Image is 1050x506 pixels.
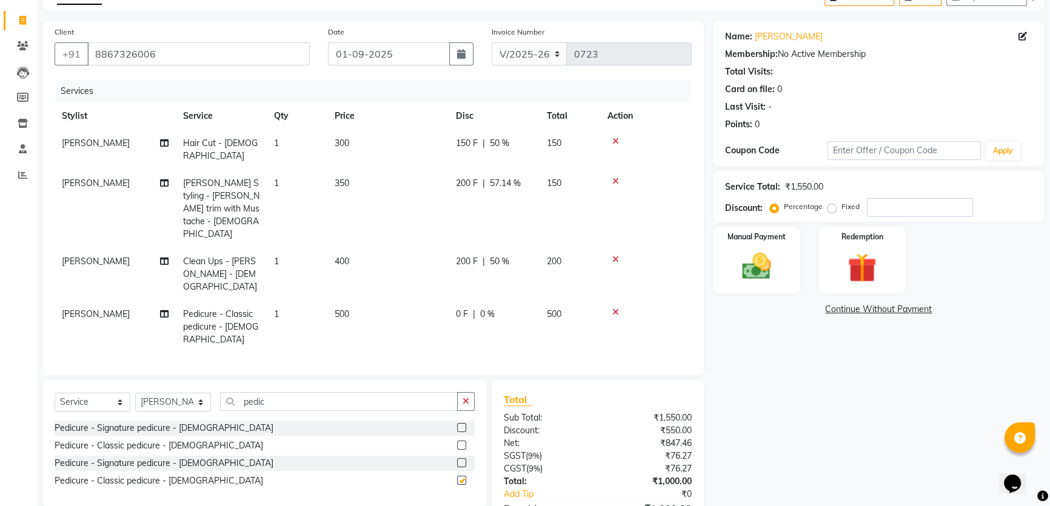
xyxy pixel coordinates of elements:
[492,27,544,38] label: Invoice Number
[504,393,532,406] span: Total
[547,308,561,319] span: 500
[183,138,258,161] span: Hair Cut - [DEMOGRAPHIC_DATA]
[55,102,176,130] th: Stylist
[328,27,344,38] label: Date
[274,256,279,267] span: 1
[335,308,349,319] span: 500
[495,450,598,462] div: ( )
[784,201,823,212] label: Percentage
[62,308,130,319] span: [PERSON_NAME]
[725,181,780,193] div: Service Total:
[490,177,521,190] span: 57.14 %
[183,178,259,239] span: [PERSON_NAME] Styling - [PERSON_NAME] trim with Mustache - [DEMOGRAPHIC_DATA]
[547,178,561,188] span: 150
[598,475,701,488] div: ₹1,000.00
[598,411,701,424] div: ₹1,550.00
[598,424,701,437] div: ₹550.00
[529,464,540,473] span: 9%
[495,411,598,424] div: Sub Total:
[841,201,860,212] label: Fixed
[55,422,273,434] div: Pedicure - Signature pedicure - [DEMOGRAPHIC_DATA]
[490,255,509,268] span: 50 %
[495,424,598,437] div: Discount:
[725,83,775,96] div: Card on file:
[456,255,478,268] span: 200 F
[62,138,130,148] span: [PERSON_NAME]
[838,250,886,286] img: _gift.svg
[755,30,823,43] a: [PERSON_NAME]
[495,437,598,450] div: Net:
[495,462,598,475] div: ( )
[785,181,823,193] div: ₹1,550.00
[335,138,349,148] span: 300
[715,303,1042,316] a: Continue Without Payment
[727,231,786,242] label: Manual Payment
[220,392,458,411] input: Search or Scan
[456,137,478,150] span: 150 F
[335,256,349,267] span: 400
[725,30,752,43] div: Name:
[456,308,468,321] span: 0 F
[725,202,763,215] div: Discount:
[725,118,752,131] div: Points:
[725,48,1032,61] div: No Active Membership
[999,458,1038,494] iframe: chat widget
[755,118,760,131] div: 0
[473,308,475,321] span: |
[598,450,701,462] div: ₹76.27
[56,80,701,102] div: Services
[598,462,701,475] div: ₹76.27
[725,65,773,78] div: Total Visits:
[483,177,485,190] span: |
[55,474,263,487] div: Pedicure - Classic pedicure - [DEMOGRAPHIC_DATA]
[176,102,267,130] th: Service
[62,256,130,267] span: [PERSON_NAME]
[274,178,279,188] span: 1
[504,463,526,474] span: CGST
[725,101,766,113] div: Last Visit:
[456,177,478,190] span: 200 F
[490,137,509,150] span: 50 %
[725,48,778,61] div: Membership:
[841,231,883,242] label: Redemption
[480,308,495,321] span: 0 %
[600,102,692,130] th: Action
[828,141,981,160] input: Enter Offer / Coupon Code
[777,83,782,96] div: 0
[540,102,600,130] th: Total
[768,101,772,113] div: -
[274,308,279,319] span: 1
[483,255,485,268] span: |
[733,250,780,283] img: _cash.svg
[483,137,485,150] span: |
[528,451,540,461] span: 9%
[495,475,598,488] div: Total:
[615,488,701,501] div: ₹0
[55,439,263,452] div: Pedicure - Classic pedicure - [DEMOGRAPHIC_DATA]
[335,178,349,188] span: 350
[547,256,561,267] span: 200
[267,102,327,130] th: Qty
[87,42,310,65] input: Search by Name/Mobile/Email/Code
[986,142,1020,160] button: Apply
[504,450,526,461] span: SGST
[55,457,273,470] div: Pedicure - Signature pedicure - [DEMOGRAPHIC_DATA]
[55,42,89,65] button: +91
[449,102,540,130] th: Disc
[62,178,130,188] span: [PERSON_NAME]
[725,144,828,157] div: Coupon Code
[327,102,449,130] th: Price
[598,437,701,450] div: ₹847.46
[274,138,279,148] span: 1
[547,138,561,148] span: 150
[183,308,258,345] span: Pedicure - Classic pedicure - [DEMOGRAPHIC_DATA]
[183,256,257,292] span: Clean Ups - [PERSON_NAME] - [DEMOGRAPHIC_DATA]
[55,27,74,38] label: Client
[495,488,615,501] a: Add Tip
